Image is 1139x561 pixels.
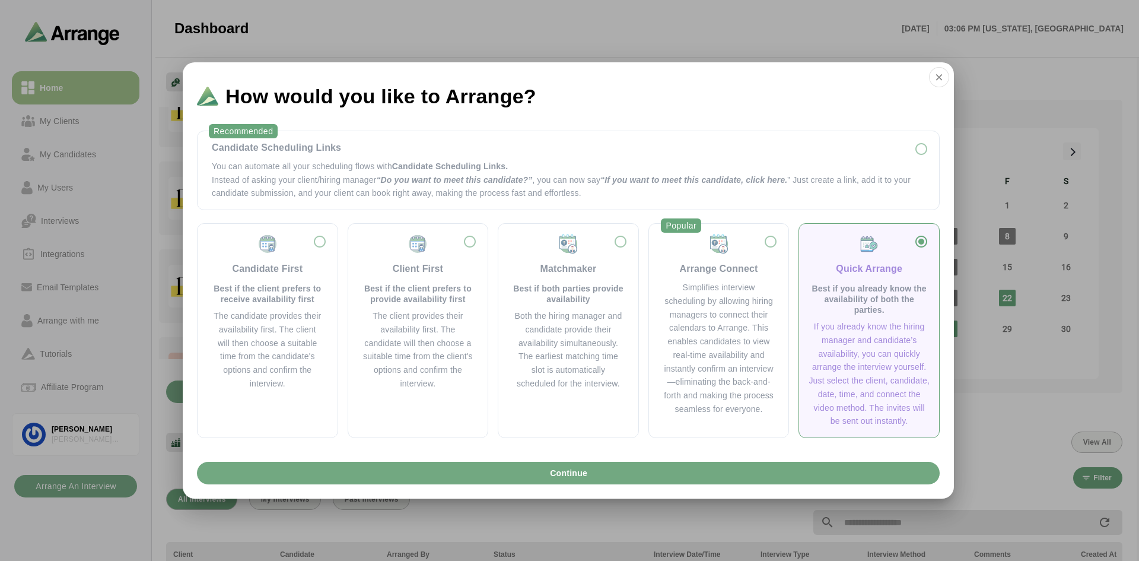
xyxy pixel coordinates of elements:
div: Candidate First [232,262,303,276]
p: Instead of asking your client/hiring manager , you can now say ” Just create a link, add it to yo... [212,173,925,201]
div: Matchmaker [540,262,597,276]
div: The candidate provides their availability first. The client will then choose a suitable time from... [212,309,323,391]
div: Simplifies interview scheduling by allowing hiring managers to connect their calendars to Arrange... [663,281,775,416]
div: If you already know the hiring manager and candidate’s availability, you can quickly arrange the ... [809,320,930,428]
div: Arrange Connect [680,262,758,276]
img: Candidate First [257,233,278,255]
div: Popular [661,218,701,233]
div: Candidate Scheduling Links [212,141,925,155]
span: Continue [549,462,587,484]
div: The client provides their availability first. The candidate will then choose a suitable time from... [362,309,474,391]
div: Quick Arrange [836,262,902,276]
img: Logo [197,87,218,106]
img: Client First [407,233,428,255]
div: Both the hiring manager and candidate provide their availability simultaneously. The earliest mat... [513,309,624,391]
p: Best if the client prefers to receive availability first [212,283,323,305]
p: Best if the client prefers to provide availability first [362,283,474,305]
p: You can automate all your scheduling flows with [212,160,925,173]
span: “If you want to meet this candidate, click here. [600,175,787,185]
p: Best if both parties provide availability [513,283,624,305]
img: Matchmaker [708,233,730,255]
div: Recommended [209,124,278,138]
span: Candidate Scheduling Links. [392,161,508,171]
span: How would you like to Arrange? [225,86,536,106]
img: Matchmaker [558,233,579,255]
div: Client First [393,262,443,276]
button: Continue [197,462,940,484]
span: “Do you want to meet this candidate?” [376,175,532,185]
img: Quick Arrange [858,233,880,255]
p: Best if you already know the availability of both the parties. [809,283,930,315]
